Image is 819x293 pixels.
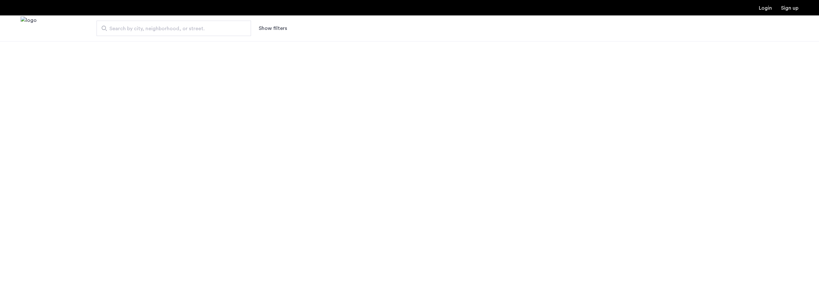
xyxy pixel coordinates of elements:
span: Search by city, neighborhood, or street. [109,25,233,32]
input: Apartment Search [97,21,251,36]
a: Cazamio Logo [21,16,37,41]
a: Login [759,5,772,11]
img: logo [21,16,37,41]
a: Registration [781,5,798,11]
button: Show or hide filters [259,24,287,32]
